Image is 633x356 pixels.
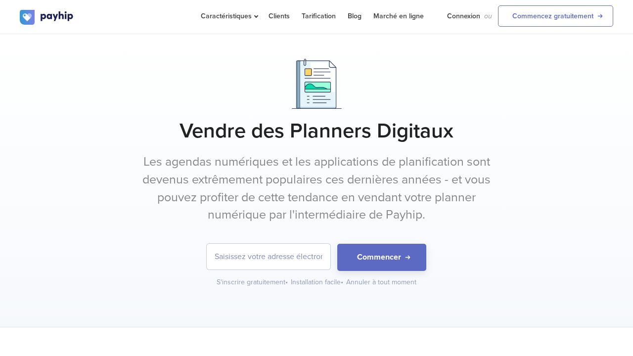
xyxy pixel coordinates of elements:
span: Caractéristiques [201,12,257,20]
img: Documents.png [292,59,342,109]
div: S'inscrire gratuitement [217,277,289,287]
p: Les agendas numériques et les applications de planification sont devenus extrêmement populaires c... [131,153,502,224]
h1: Vendre des Planners Digitaux [20,119,613,143]
span: • [341,278,343,286]
img: logo.svg [20,10,74,25]
span: • [285,278,288,286]
a: Commencez gratuitement [498,5,613,27]
button: Commencer [337,244,426,271]
div: Annuler à tout moment [346,277,416,287]
div: Installation facile [291,277,344,287]
input: Saisissez votre adresse électronique [207,244,330,269]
